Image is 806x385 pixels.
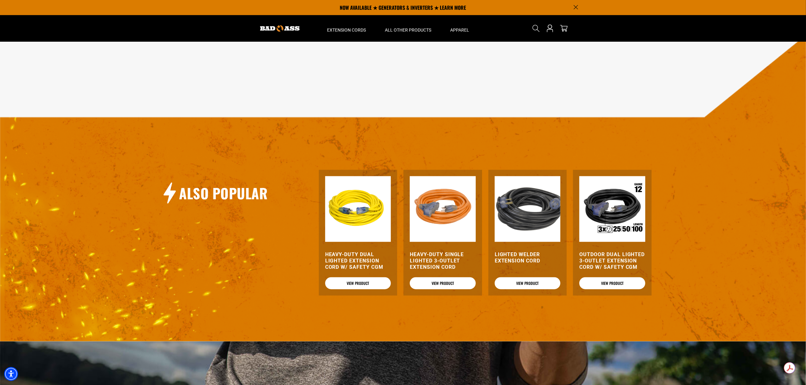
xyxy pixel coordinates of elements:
[441,15,479,42] summary: Apparel
[410,277,476,289] a: View Product
[495,277,561,289] a: View Product
[545,15,555,42] a: Open this option
[376,15,441,42] summary: All Other Products
[531,23,541,33] summary: Search
[559,25,569,32] a: cart
[579,251,645,270] a: Outdoor Dual Lighted 3-Outlet Extension Cord w/ Safety CGM
[579,277,645,289] a: View Product
[260,25,300,32] img: Bad Ass Extension Cords
[325,277,391,289] a: View Product
[579,176,645,242] img: Outdoor Dual Lighted 3-Outlet Extension Cord w/ Safety CGM
[495,176,561,242] img: black
[4,367,18,381] div: Accessibility Menu
[325,176,391,242] img: yellow
[451,27,469,33] span: Apparel
[318,15,376,42] summary: Extension Cords
[410,251,476,270] a: Heavy-Duty Single Lighted 3-Outlet Extension Cord
[325,251,391,270] a: Heavy-Duty Dual Lighted Extension Cord w/ Safety CGM
[410,176,476,242] img: orange
[179,184,267,202] h2: Also Popular
[495,251,561,264] a: Lighted Welder Extension Cord
[327,27,366,33] span: Extension Cords
[385,27,432,33] span: All Other Products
